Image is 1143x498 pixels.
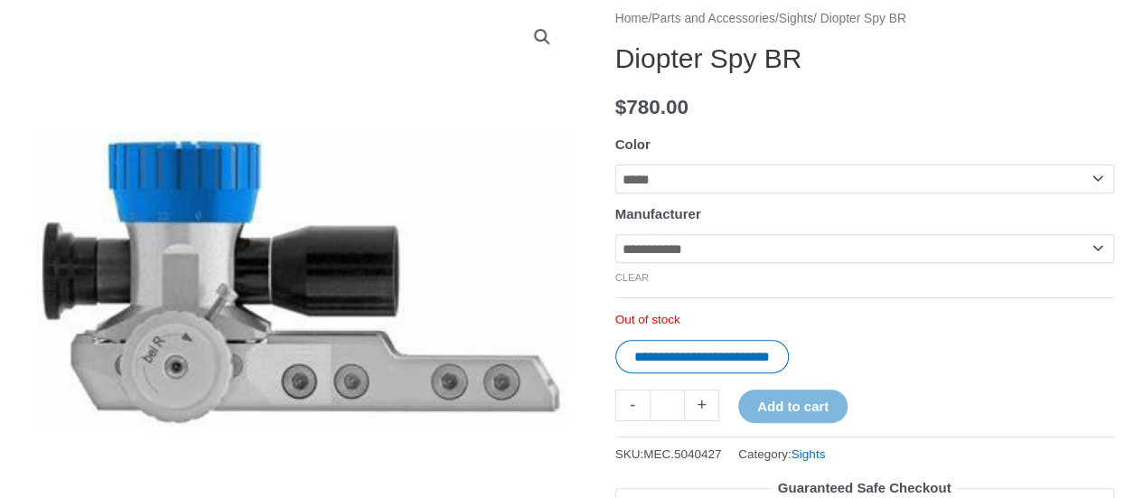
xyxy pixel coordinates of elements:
nav: Breadcrumb [615,7,1114,31]
span: Category: [738,443,825,465]
label: Manufacturer [615,206,701,221]
span: MEC.5040427 [643,447,721,461]
a: Home [615,12,649,25]
input: Product quantity [650,390,685,421]
a: Clear options [615,272,650,283]
a: + [685,390,719,421]
a: Sights [779,12,813,25]
h1: Diopter Spy BR [615,42,1114,75]
span: SKU: [615,443,722,465]
bdi: 780.00 [615,96,689,118]
button: Add to cart [738,390,848,423]
label: Color [615,136,651,152]
a: Parts and Accessories [651,12,775,25]
p: Out of stock [615,312,1114,328]
span: $ [615,96,627,118]
a: View full-screen image gallery [526,21,558,53]
a: Sights [792,447,826,461]
a: - [615,390,650,421]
